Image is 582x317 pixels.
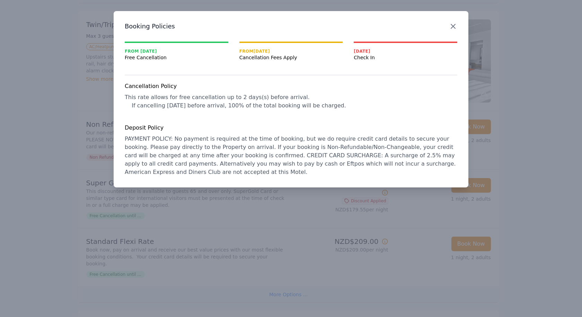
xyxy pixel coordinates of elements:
[239,49,343,54] span: From [DATE]
[125,82,457,90] h4: Cancellation Policy
[125,42,457,61] nav: Progress mt-20
[125,94,346,109] span: This rate allows for free cancellation up to 2 days(s) before arrival. If cancelling [DATE] befor...
[125,124,457,132] h4: Deposit Policy
[125,135,458,175] span: PAYMENT POLICY: No payment is required at the time of booking, but we do require credit card deta...
[125,49,228,54] span: From [DATE]
[125,22,457,30] h3: Booking Policies
[125,54,228,61] span: Free Cancellation
[354,49,457,54] span: [DATE]
[239,54,343,61] span: Cancellation Fees Apply
[354,54,457,61] span: Check In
